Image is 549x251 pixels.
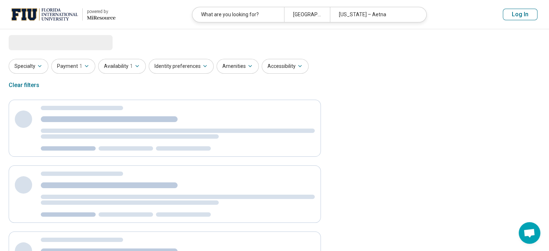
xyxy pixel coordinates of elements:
[262,59,309,74] button: Accessibility
[51,59,95,74] button: Payment1
[519,222,540,244] a: Open chat
[330,7,422,22] div: [US_STATE] – Aetna
[12,6,78,23] img: Florida International University
[87,8,116,15] div: powered by
[98,59,146,74] button: Availability1
[284,7,330,22] div: [GEOGRAPHIC_DATA], [GEOGRAPHIC_DATA]
[9,59,48,74] button: Specialty
[192,7,284,22] div: What are you looking for?
[149,59,214,74] button: Identity preferences
[217,59,259,74] button: Amenities
[503,9,537,20] button: Log In
[130,62,133,70] span: 1
[79,62,82,70] span: 1
[12,6,116,23] a: Florida International Universitypowered by
[9,77,39,94] div: Clear filters
[9,35,69,49] span: Loading...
